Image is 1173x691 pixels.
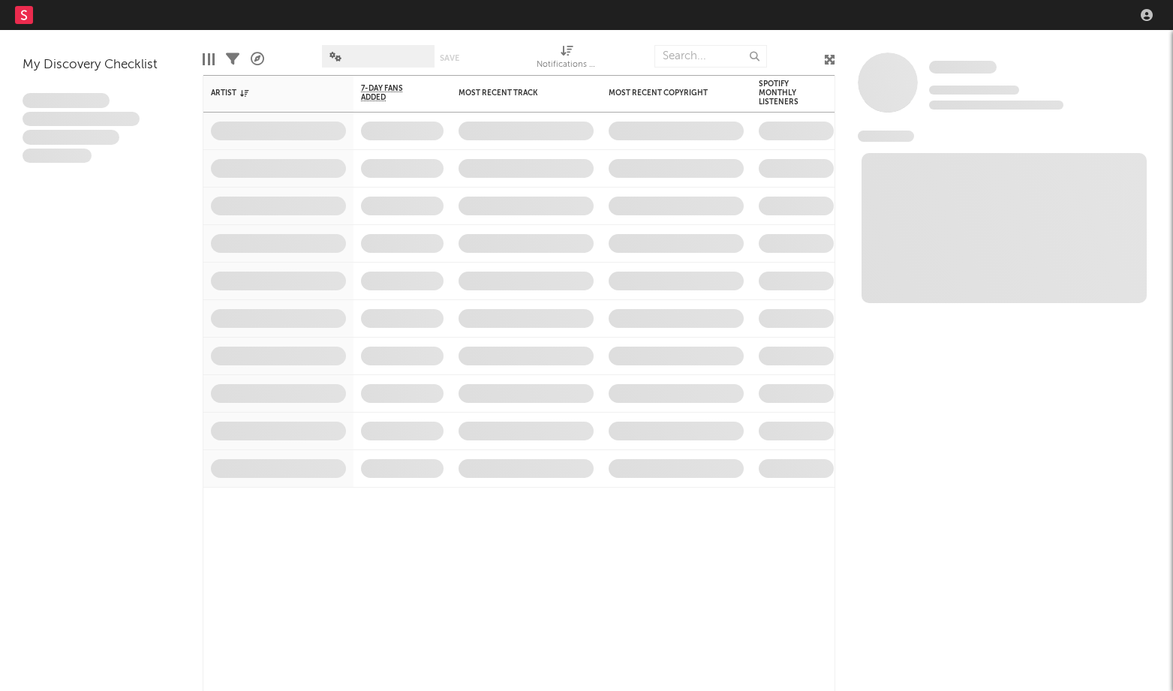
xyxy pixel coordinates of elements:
[929,86,1019,95] span: Tracking Since: [DATE]
[203,38,215,81] div: Edit Columns
[23,93,110,108] span: Lorem ipsum dolor
[23,130,119,145] span: Praesent ac interdum
[929,61,997,74] span: Some Artist
[23,149,92,164] span: Aliquam viverra
[858,131,914,142] span: News Feed
[654,45,767,68] input: Search...
[23,56,180,74] div: My Discovery Checklist
[211,89,323,98] div: Artist
[929,101,1063,110] span: 0 fans last week
[361,84,421,102] span: 7-Day Fans Added
[759,80,811,107] div: Spotify Monthly Listeners
[929,60,997,75] a: Some Artist
[251,38,264,81] div: A&R Pipeline
[459,89,571,98] div: Most Recent Track
[609,89,721,98] div: Most Recent Copyright
[226,38,239,81] div: Filters
[440,54,459,62] button: Save
[537,38,597,81] div: Notifications (Artist)
[537,56,597,74] div: Notifications (Artist)
[23,112,140,127] span: Integer aliquet in purus et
